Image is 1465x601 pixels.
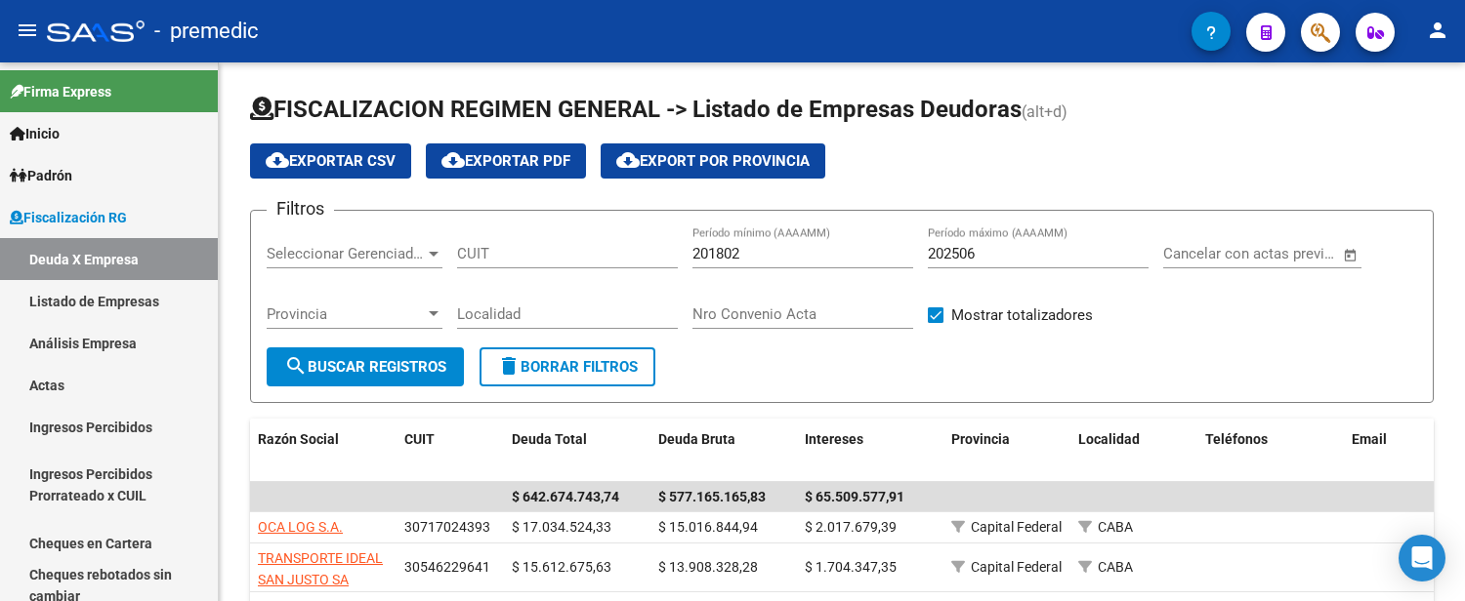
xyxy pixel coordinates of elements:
[250,419,397,483] datatable-header-cell: Razón Social
[805,489,904,504] span: $ 65.509.577,91
[267,305,425,323] span: Provincia
[601,143,825,179] button: Export por Provincia
[480,347,655,386] button: Borrar Filtros
[1339,244,1361,266] button: Open calendar
[10,123,60,144] span: Inicio
[512,489,619,504] span: $ 642.674.743,74
[404,559,490,575] span: 30546229641
[10,81,111,102] span: Firma Express
[1197,419,1344,483] datatable-header-cell: Teléfonos
[650,419,797,483] datatable-header-cell: Deuda Bruta
[258,550,383,588] span: TRANSPORTE IDEAL SAN JUSTO SA
[258,519,343,535] span: OCA LOG S.A.
[951,431,1010,447] span: Provincia
[616,148,640,172] mat-icon: cloud_download
[1426,19,1449,42] mat-icon: person
[250,143,411,179] button: Exportar CSV
[16,19,39,42] mat-icon: menu
[951,303,1093,327] span: Mostrar totalizadores
[284,354,308,378] mat-icon: search
[267,347,464,386] button: Buscar Registros
[504,419,650,483] datatable-header-cell: Deuda Total
[404,431,435,447] span: CUIT
[658,489,766,504] span: $ 577.165.165,83
[10,165,72,186] span: Padrón
[266,148,289,172] mat-icon: cloud_download
[154,10,259,53] span: - premedic
[250,96,1022,123] span: FISCALIZACION REGIMEN GENERAL -> Listado de Empresas Deudoras
[805,519,897,535] span: $ 2.017.679,39
[512,519,611,535] span: $ 17.034.524,33
[971,559,1062,575] span: Capital Federal
[512,431,587,447] span: Deuda Total
[1098,559,1133,575] span: CABA
[441,148,465,172] mat-icon: cloud_download
[497,354,521,378] mat-icon: delete
[1078,431,1140,447] span: Localidad
[426,143,586,179] button: Exportar PDF
[805,559,897,575] span: $ 1.704.347,35
[943,419,1070,483] datatable-header-cell: Provincia
[441,152,570,170] span: Exportar PDF
[658,431,735,447] span: Deuda Bruta
[397,419,504,483] datatable-header-cell: CUIT
[512,559,611,575] span: $ 15.612.675,63
[805,431,863,447] span: Intereses
[497,358,638,376] span: Borrar Filtros
[1205,431,1268,447] span: Teléfonos
[971,519,1062,535] span: Capital Federal
[10,207,127,228] span: Fiscalización RG
[284,358,446,376] span: Buscar Registros
[267,245,425,262] span: Seleccionar Gerenciador
[658,559,758,575] span: $ 13.908.328,28
[1399,535,1445,581] div: Open Intercom Messenger
[797,419,943,483] datatable-header-cell: Intereses
[258,431,339,447] span: Razón Social
[1070,419,1197,483] datatable-header-cell: Localidad
[1098,519,1133,535] span: CABA
[1352,431,1387,447] span: Email
[616,152,810,170] span: Export por Provincia
[267,195,334,222] h3: Filtros
[266,152,396,170] span: Exportar CSV
[658,519,758,535] span: $ 15.016.844,94
[1022,102,1067,121] span: (alt+d)
[404,519,490,535] span: 30717024393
